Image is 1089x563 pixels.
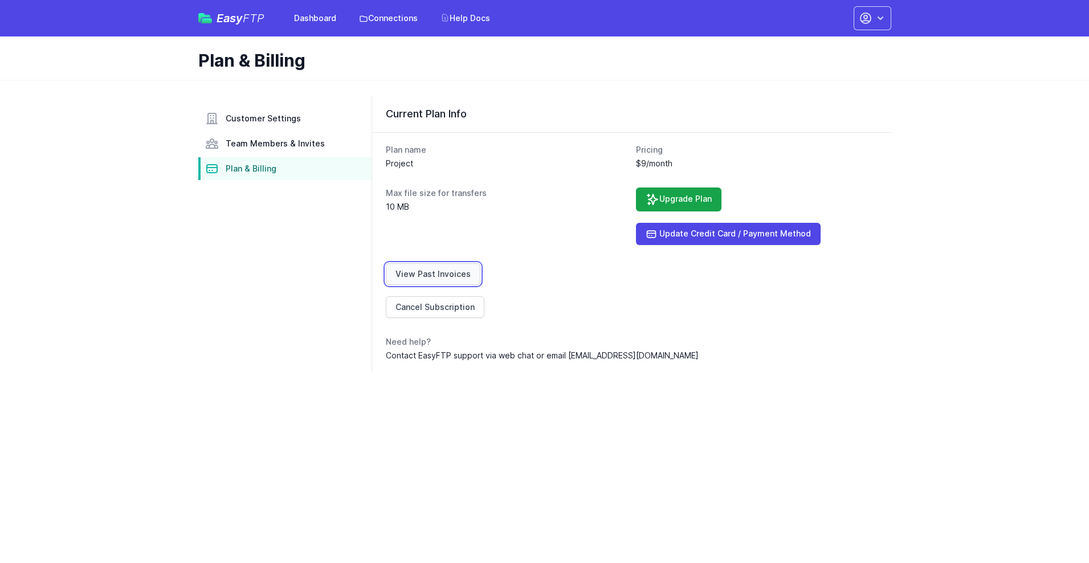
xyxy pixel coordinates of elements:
[636,144,878,156] dt: Pricing
[287,8,343,28] a: Dashboard
[198,13,212,23] img: easyftp_logo.png
[386,158,627,169] dd: Project
[386,201,627,213] dd: 10 MB
[243,11,264,25] span: FTP
[1032,506,1075,549] iframe: Drift Widget Chat Controller
[386,350,878,361] dd: Contact EasyFTP support via web chat or email [EMAIL_ADDRESS][DOMAIN_NAME]
[636,187,721,211] a: Upgrade Plan
[198,50,882,71] h1: Plan & Billing
[226,138,325,149] span: Team Members & Invites
[226,163,276,174] span: Plan & Billing
[198,107,372,130] a: Customer Settings
[386,107,878,121] h3: Current Plan Info
[352,8,425,28] a: Connections
[636,158,878,169] dd: $9/month
[198,132,372,155] a: Team Members & Invites
[386,263,480,285] a: View Past Invoices
[386,187,627,199] dt: Max file size for transfers
[386,144,627,156] dt: Plan name
[636,223,821,245] a: Update Credit Card / Payment Method
[226,113,301,124] span: Customer Settings
[198,157,372,180] a: Plan & Billing
[434,8,497,28] a: Help Docs
[217,13,264,24] span: Easy
[386,336,878,348] dt: Need help?
[386,296,484,318] a: Cancel Subscription
[198,13,264,24] a: EasyFTP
